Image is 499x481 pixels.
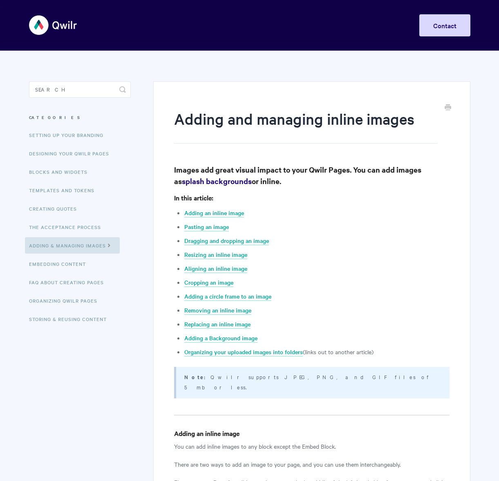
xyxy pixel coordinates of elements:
[29,164,94,180] a: Blocks and Widgets
[29,182,101,198] a: Templates and Tokens
[184,209,244,218] a: Adding an inline image
[184,223,229,232] a: Pasting an image
[29,219,107,235] a: The Acceptance Process
[174,459,449,469] p: There are two ways to add an image to your page, and you can use them interchangeably.
[29,292,103,309] a: Organizing Qwilr Pages
[174,193,213,202] strong: In this article:
[184,264,247,273] a: Aligning an inline image
[29,145,115,162] a: Designing Your Qwilr Pages
[29,311,113,327] a: Storing & Reusing Content
[174,441,449,451] p: You can add inline images to any block except the Embed Block.
[184,250,247,259] a: Resizing an inline image
[25,237,120,254] a: Adding & Managing Images
[29,127,110,143] a: Setting up your Branding
[29,274,110,290] a: FAQ About Creating Pages
[29,81,131,98] input: Search
[184,236,269,245] a: Dragging and dropping an image
[184,347,449,357] li: (links out to another article)
[174,428,449,438] h4: Adding an inline image
[184,373,210,381] strong: Note:
[184,348,303,357] a: Organizing your uploaded images into folders
[174,164,449,187] h3: Images add great visual impact to your Qwilr Pages. You can add images as or inline.
[419,14,470,36] a: Contact
[184,334,257,343] a: Adding a Background image
[29,10,78,40] img: Qwilr Help Center
[184,306,251,315] a: Removing an inline image
[184,320,251,329] a: Replacing an inline image
[184,372,439,392] p: Qwilr supports JPEG, PNG, and GIF files of 5 mb or less.
[445,103,451,112] a: Print this Article
[29,110,131,125] h3: Categories
[182,176,252,186] a: splash backgrounds
[184,278,233,287] a: Cropping an image
[29,256,92,272] a: Embedding Content
[184,292,271,301] a: Adding a circle frame to an image
[29,200,83,217] a: Creating Quotes
[174,108,437,144] h1: Adding and managing inline images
